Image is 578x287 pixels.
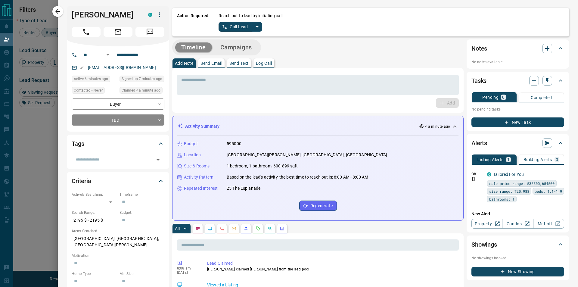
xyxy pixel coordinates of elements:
p: Completed [531,95,552,100]
p: Repeated Interest [184,185,218,192]
p: Send Email [200,61,222,65]
button: Campaigns [214,42,258,52]
p: [DATE] [177,270,198,275]
span: Claimed < a minute ago [122,87,160,93]
a: Mr.Loft [533,219,564,229]
p: No notes available [471,59,564,65]
p: [GEOGRAPHIC_DATA], [GEOGRAPHIC_DATA], [GEOGRAPHIC_DATA][PERSON_NAME] [72,234,164,250]
h2: Alerts [471,138,487,148]
p: Send Text [229,61,249,65]
svg: Opportunities [268,226,272,231]
p: 25 The Esplanade [227,185,260,192]
p: [GEOGRAPHIC_DATA][PERSON_NAME], [GEOGRAPHIC_DATA], [GEOGRAPHIC_DATA] [227,152,387,158]
p: Home Type: [72,271,117,276]
h2: Notes [471,44,487,53]
div: Tags [72,136,164,151]
div: condos.ca [148,13,152,17]
div: Buyer [72,98,164,110]
div: Alerts [471,136,564,150]
p: Areas Searched: [72,228,164,234]
div: Activity Summary< a minute ago [177,121,458,132]
div: TBD [72,114,164,126]
div: split button [219,22,262,32]
p: No showings booked [471,255,564,261]
div: Notes [471,41,564,56]
button: Regenerate [299,201,337,211]
svg: Lead Browsing Activity [207,226,212,231]
p: All [175,226,180,231]
p: 0 [502,95,505,99]
p: Based on the lead's activity, the best time to reach out is: 8:00 AM - 8:00 AM [227,174,368,180]
button: Open [104,51,111,58]
h2: Tags [72,139,84,148]
span: beds: 1.1-1.9 [535,188,562,194]
p: Log Call [256,61,272,65]
span: size range: 720,988 [489,188,529,194]
p: 595000 [227,141,241,147]
button: Timeline [175,42,212,52]
p: 8:08 am [177,266,198,270]
p: Lead Claimed [207,260,456,267]
span: Signed up 7 minutes ago [122,76,162,82]
p: Pending [482,95,499,99]
h1: [PERSON_NAME] [72,10,139,20]
h2: Showings [471,240,497,249]
svg: Requests [256,226,260,231]
p: Min Size: [120,271,164,276]
p: Size & Rooms [184,163,210,169]
h2: Criteria [72,176,91,186]
div: Mon Aug 18 2025 [120,87,164,95]
span: bathrooms: 1 [489,196,514,202]
div: Criteria [72,174,164,188]
span: Message [135,27,164,37]
div: Showings [471,237,564,252]
p: Off [471,171,483,177]
h2: Tasks [471,76,486,86]
p: Action Required: [177,13,210,32]
p: Budget [184,141,198,147]
svg: Agent Actions [280,226,284,231]
span: Contacted - Never [74,87,103,93]
span: Active 6 minutes ago [74,76,108,82]
svg: Notes [195,226,200,231]
div: Tasks [471,73,564,88]
svg: Emails [232,226,236,231]
div: Mon Aug 18 2025 [72,76,117,84]
p: Activity Summary [185,123,219,129]
p: 2195 $ - 2195 $ [72,215,117,225]
span: sale price range: 535500,654500 [489,180,555,186]
a: [EMAIL_ADDRESS][DOMAIN_NAME] [88,65,156,70]
p: Search Range: [72,210,117,215]
p: No pending tasks [471,105,564,114]
button: Open [154,156,162,164]
p: Motivation: [72,253,164,258]
p: 0 [556,158,558,162]
p: Building Alerts [524,158,552,162]
a: Tailored For You [493,172,524,177]
button: New Showing [471,267,564,276]
span: Call [72,27,101,37]
p: Listing Alerts [477,158,504,162]
p: Reach out to lead by initiating call [219,13,282,19]
div: condos.ca [487,172,491,176]
svg: Listing Alerts [244,226,248,231]
a: Property [471,219,502,229]
a: Condos [502,219,533,229]
p: Actively Searching: [72,192,117,197]
p: Add Note [175,61,193,65]
button: New Task [471,117,564,127]
div: Mon Aug 18 2025 [120,76,164,84]
p: [PERSON_NAME] claimed [PERSON_NAME] from the lead pool [207,267,456,272]
button: Call Lead [219,22,252,32]
svg: Calls [219,226,224,231]
p: Timeframe: [120,192,164,197]
p: New Alert: [471,211,564,217]
span: Email [104,27,132,37]
p: Budget: [120,210,164,215]
svg: Push Notification Only [471,177,476,181]
p: Activity Pattern [184,174,213,180]
p: Location [184,152,201,158]
svg: Email Verified [79,66,84,70]
p: < a minute ago [425,124,450,129]
p: 1 [507,158,510,162]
